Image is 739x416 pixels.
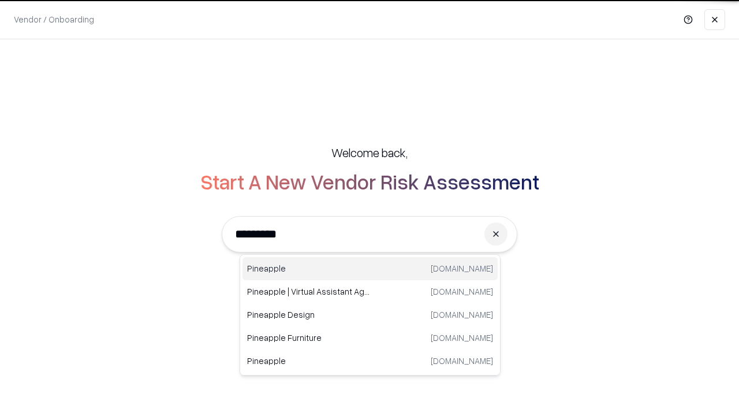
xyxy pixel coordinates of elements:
[331,144,408,161] h5: Welcome back,
[431,309,493,321] p: [DOMAIN_NAME]
[431,262,493,274] p: [DOMAIN_NAME]
[200,170,539,193] h2: Start A New Vendor Risk Assessment
[247,285,370,298] p: Pineapple | Virtual Assistant Agency
[247,332,370,344] p: Pineapple Furniture
[431,285,493,298] p: [DOMAIN_NAME]
[431,332,493,344] p: [DOMAIN_NAME]
[247,309,370,321] p: Pineapple Design
[14,13,94,25] p: Vendor / Onboarding
[247,262,370,274] p: Pineapple
[431,355,493,367] p: [DOMAIN_NAME]
[247,355,370,367] p: Pineapple
[240,254,501,376] div: Suggestions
